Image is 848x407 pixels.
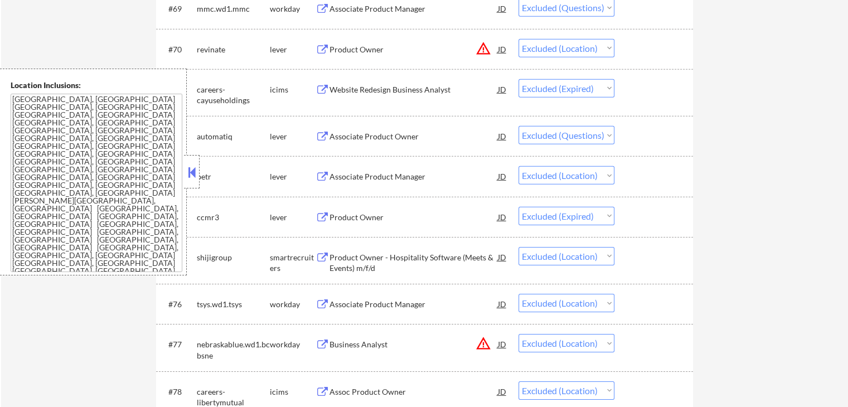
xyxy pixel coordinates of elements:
div: JD [497,334,508,354]
div: JD [497,381,508,401]
button: warning_amber [476,336,491,351]
div: automatiq [197,131,270,142]
div: tsys.wd1.tsys [197,299,270,310]
div: Product Owner - Hospitality Software (Meets & Events) m/f/d [329,252,498,274]
div: #76 [168,299,188,310]
div: revinate [197,44,270,55]
div: icims [270,84,316,95]
div: lever [270,131,316,142]
div: workday [270,339,316,350]
div: icims [270,386,316,398]
div: JD [497,39,508,59]
div: JD [497,166,508,186]
div: Associate Product Manager [329,299,498,310]
div: betr [197,171,270,182]
div: JD [497,79,508,99]
div: JD [497,126,508,146]
div: Associate Product Owner [329,131,498,142]
div: careers-cayuseholdings [197,84,270,106]
div: #77 [168,339,188,350]
div: lever [270,171,316,182]
div: #70 [168,44,188,55]
button: warning_amber [476,41,491,56]
div: mmc.wd1.mmc [197,3,270,14]
div: workday [270,299,316,310]
div: shijigroup [197,252,270,263]
div: Location Inclusions: [11,80,182,91]
div: JD [497,247,508,267]
div: #69 [168,3,188,14]
div: JD [497,294,508,314]
div: Associate Product Manager [329,3,498,14]
div: lever [270,212,316,223]
div: Website Redesign Business Analyst [329,84,498,95]
div: Associate Product Manager [329,171,498,182]
div: smartrecruiters [270,252,316,274]
div: nebraskablue.wd1.bcbsne [197,339,270,361]
div: workday [270,3,316,14]
div: ccmr3 [197,212,270,223]
div: #78 [168,386,188,398]
div: Business Analyst [329,339,498,350]
div: Assoc Product Owner [329,386,498,398]
div: Product Owner [329,212,498,223]
div: Product Owner [329,44,498,55]
div: lever [270,44,316,55]
div: JD [497,207,508,227]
